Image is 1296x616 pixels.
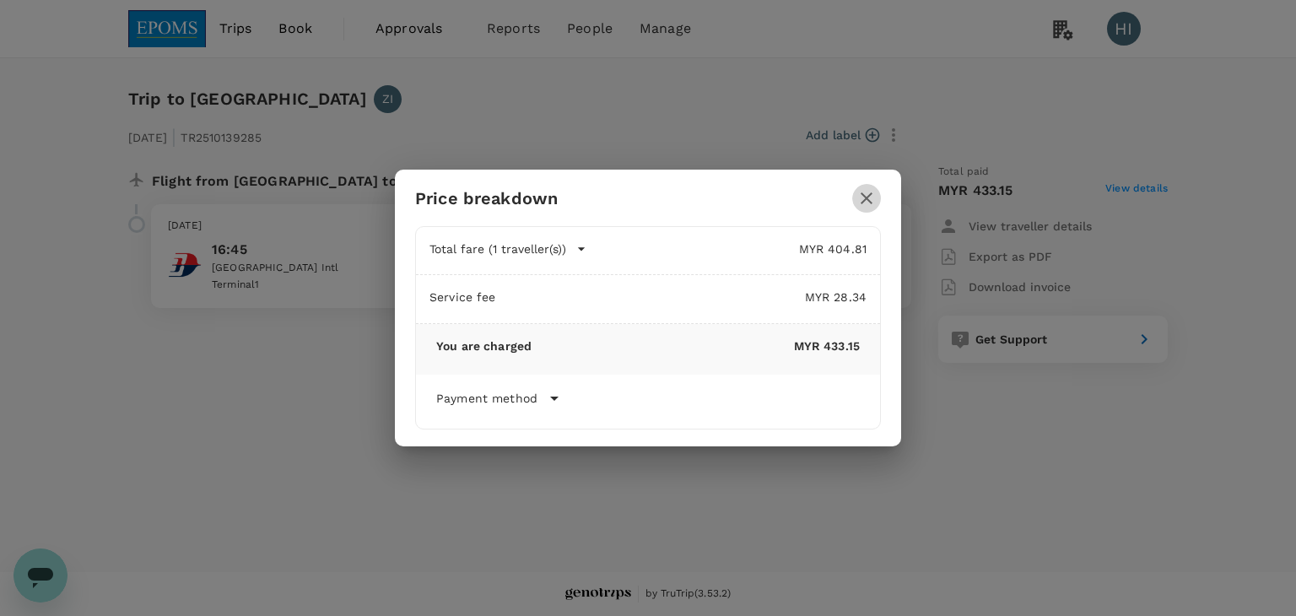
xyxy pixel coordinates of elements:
[532,338,860,354] p: MYR 433.15
[436,390,537,407] p: Payment method
[415,185,558,212] h6: Price breakdown
[436,338,532,354] p: You are charged
[429,289,496,305] p: Service fee
[496,289,867,305] p: MYR 28.34
[429,240,586,257] button: Total fare (1 traveller(s))
[586,240,867,257] p: MYR 404.81
[429,240,566,257] p: Total fare (1 traveller(s))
